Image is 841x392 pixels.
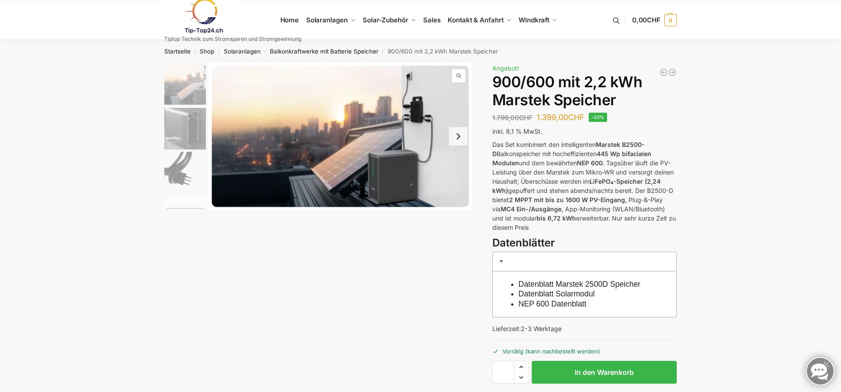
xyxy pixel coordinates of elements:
[492,361,514,384] input: Produktmenge
[521,325,562,332] span: 2-3 Werktage
[514,361,529,373] span: Increase quantity
[306,16,348,24] span: Solaranlagen
[261,48,270,55] span: /
[359,0,420,40] a: Solar-Zubehör
[423,16,441,24] span: Sales
[492,140,677,232] p: Das Set kombiniert den intelligenten Balkonspeicher mit hocheffizienten und dem bewährten . Tagsü...
[378,48,388,55] span: /
[448,16,503,24] span: Kontakt & Anfahrt
[492,340,677,356] p: Vorrätig (kann nachbestellt werden)
[214,48,223,55] span: /
[492,235,677,251] h3: Datenblätter
[632,16,661,24] span: 0,00
[164,48,191,55] a: Startseite
[492,325,562,332] span: Lieferzeit:
[532,361,677,384] button: In den Warenkorb
[519,289,595,298] a: Datenblatt Solarmodul
[501,205,562,213] strong: MC4 Ein-/Ausgänge
[537,113,584,122] bdi: 1.399,00
[664,14,677,26] span: 0
[164,152,206,193] img: Anschlusskabel-3meter_schweizer-stecker
[164,36,301,42] p: Tiptop Technik zum Stromsparen und Stromgewinnung
[519,16,549,24] span: Windkraft
[164,196,206,237] img: ChatGPT Image 29. März 2025, 12_41_06
[208,63,472,210] a: Balkonkraftwerk mit Marstek Speicher5 1
[164,63,206,106] img: Balkonkraftwerk mit Marstek Speicher
[191,48,200,55] span: /
[519,114,533,122] span: CHF
[519,299,587,308] a: NEP 600 Datenblatt
[444,0,515,40] a: Kontakt & Anfahrt
[589,113,608,122] span: -22%
[420,0,444,40] a: Sales
[668,68,677,77] a: Steckerkraftwerk mit 8 KW Speicher und 8 Solarmodulen mit 3600 Watt
[200,48,214,55] a: Shop
[363,16,408,24] span: Solar-Zubehör
[515,0,561,40] a: Windkraft
[568,113,584,122] span: CHF
[270,48,378,55] a: Balkonkraftwerke mit Batterie Speicher
[632,7,677,33] a: 0,00CHF 0
[224,48,261,55] a: Solaranlagen
[519,280,641,289] a: Datenblatt Marstek 2500D Speicher
[577,159,603,167] strong: NEP 600
[302,0,359,40] a: Solaranlagen
[208,63,472,210] img: Balkonkraftwerk mit Marstek Speicher
[647,16,661,24] span: CHF
[149,40,693,63] nav: Breadcrumb
[537,214,576,222] strong: bis 6,72 kWh
[514,372,529,383] span: Reduce quantity
[164,108,206,150] img: Marstek Balkonkraftwerk
[492,64,519,72] span: Angebot!
[509,196,625,203] strong: 2 MPPT mit bis zu 1600 W PV-Eingang
[449,127,467,146] button: Next slide
[492,114,533,122] bdi: 1.799,00
[492,73,677,109] h1: 900/600 mit 2,2 kWh Marstek Speicher
[659,68,668,77] a: Steckerkraftwerk mit 8 KW Speicher und 8 Solarmodulen mit 3600 Watt
[492,128,542,135] span: inkl. 8,1 % MwSt.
